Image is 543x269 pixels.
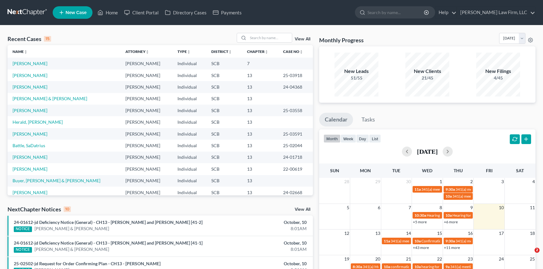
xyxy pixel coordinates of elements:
[13,190,47,195] a: [PERSON_NAME]
[145,50,149,54] i: unfold_more
[363,264,444,269] span: 341(a) Meeting of Creditors for [PERSON_NAME]
[213,225,307,232] div: 8:01AM
[421,187,482,192] span: 341(a) meeting for [PERSON_NAME]
[120,70,172,81] td: [PERSON_NAME]
[335,68,378,75] div: New Leads
[319,36,364,44] h3: Monthly Progress
[211,49,232,54] a: Districtunfold_more
[206,152,242,163] td: SCB
[486,168,493,173] span: Fri
[120,116,172,128] td: [PERSON_NAME]
[457,7,535,18] a: [PERSON_NAME] Law Firm, LLC
[172,163,207,175] td: Individual
[13,143,45,148] a: Battle, SaDatrius
[522,248,537,263] iframe: Intercom live chat
[206,70,242,81] td: SCB
[213,219,307,225] div: October, 10
[439,204,443,211] span: 8
[498,255,504,263] span: 24
[206,116,242,128] td: SCB
[405,230,412,237] span: 14
[278,105,313,116] td: 25-03558
[278,152,313,163] td: 24-01718
[532,178,535,185] span: 4
[13,166,47,172] a: [PERSON_NAME]
[452,213,506,218] span: Hearing for La [PERSON_NAME]
[278,140,313,151] td: 25-02044
[369,134,381,143] button: list
[8,35,51,43] div: Recent Cases
[242,175,278,187] td: 13
[242,70,278,81] td: 13
[242,152,278,163] td: 13
[283,49,303,54] a: Case Nounfold_more
[501,178,504,185] span: 3
[516,168,524,173] span: Sat
[213,261,307,267] div: October, 10
[162,7,210,18] a: Directory Cases
[408,204,412,211] span: 7
[414,187,421,192] span: 11a
[278,81,313,93] td: 24-04368
[454,168,463,173] span: Thu
[172,140,207,151] td: Individual
[444,220,458,224] a: +6 more
[14,247,32,253] div: NOTICE
[120,152,172,163] td: [PERSON_NAME]
[384,264,390,269] span: 10a
[450,264,511,269] span: 341(a) meeting for [PERSON_NAME]
[405,178,412,185] span: 30
[439,178,443,185] span: 1
[344,255,350,263] span: 19
[14,240,203,246] a: 24-01612-jd Deficiency Notice (General) - CH13 - [PERSON_NAME] and [PERSON_NAME] [41-1]
[367,7,425,18] input: Search by name...
[34,246,109,252] a: [PERSON_NAME] & [PERSON_NAME]
[470,178,473,185] span: 2
[529,230,535,237] span: 18
[213,240,307,246] div: October, 10
[476,75,520,81] div: 4/45
[172,93,207,105] td: Individual
[13,96,87,101] a: [PERSON_NAME] & [PERSON_NAME]
[476,68,520,75] div: New Filings
[295,37,310,41] a: View All
[120,93,172,105] td: [PERSON_NAME]
[498,204,504,211] span: 10
[377,204,381,211] span: 6
[66,10,87,15] span: New Case
[344,178,350,185] span: 28
[242,140,278,151] td: 13
[13,178,100,183] a: Buyer, [PERSON_NAME] & [PERSON_NAME]
[435,7,456,18] a: Help
[248,33,292,42] input: Search by name...
[405,68,449,75] div: New Clients
[445,264,450,269] span: 9a
[529,204,535,211] span: 11
[295,207,310,212] a: View All
[452,194,513,199] span: 341(a) meeting for [PERSON_NAME]
[213,246,307,252] div: 8:01AM
[206,175,242,187] td: SCB
[125,49,149,54] a: Attorneyunfold_more
[14,226,32,232] div: NOTICE
[242,116,278,128] td: 13
[456,187,516,192] span: 341(a) meeting for [PERSON_NAME]
[392,168,400,173] span: Tue
[13,73,47,78] a: [PERSON_NAME]
[206,140,242,151] td: SCB
[242,58,278,69] td: 7
[413,245,429,250] a: +43 more
[445,194,452,199] span: 10a
[535,248,540,253] span: 2
[242,128,278,140] td: 13
[421,239,493,243] span: Confirmation Hearing for [PERSON_NAME]
[14,261,161,266] a: 25-02502-jd Request for Order Confirming Plan - CH13 - [PERSON_NAME]
[421,264,470,269] span: hearing for [PERSON_NAME]
[187,50,191,54] i: unfold_more
[206,128,242,140] td: SCB
[24,50,28,54] i: unfold_more
[242,187,278,198] td: 13
[324,134,340,143] button: month
[34,225,109,232] a: [PERSON_NAME] & [PERSON_NAME]
[13,84,47,90] a: [PERSON_NAME]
